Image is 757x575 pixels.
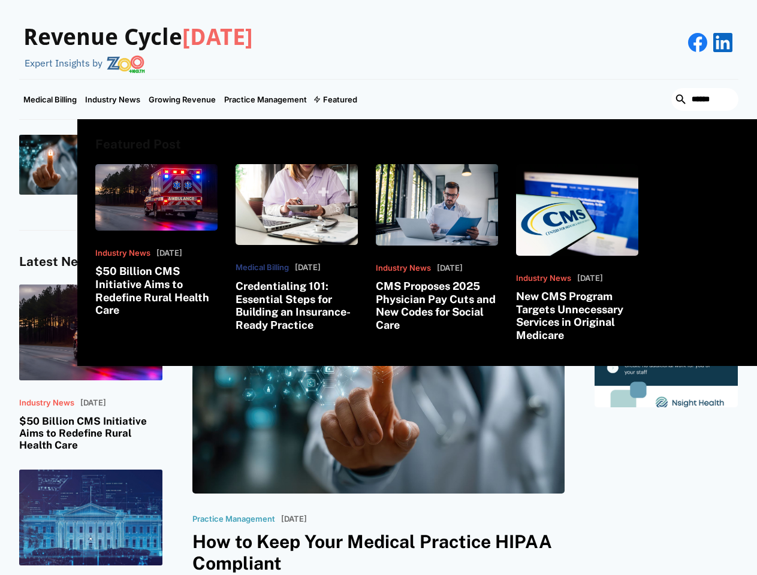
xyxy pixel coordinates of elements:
p: [DATE] [295,263,321,273]
p: Industry News [376,264,431,273]
div: Expert Insights by [25,57,102,69]
h3: Credentialing 101: Essential Steps for Building an Insurance-Ready Practice [236,280,358,331]
p: Medical Billing [236,263,289,273]
h3: $50 Billion CMS Initiative Aims to Redefine Rural Health Care [19,415,162,452]
div: Featured [323,95,357,104]
a: Industry News[DATE]New CMS Program Targets Unnecessary Services in Original Medicare [516,164,638,342]
p: [DATE] [80,398,106,408]
a: Revenue Cycle[DATE]Expert Insights by [19,12,253,73]
h3: Revenue Cycle [23,24,253,52]
a: Practice Management [220,80,311,119]
span: [DATE] [182,24,253,50]
p: [DATE] [281,515,307,524]
a: Practice ManagementHow to Keep Your Medical Practice HIPAA Compliant [19,135,186,195]
a: Industry News[DATE]$50 Billion CMS Initiative Aims to Redefine Rural Health Care [95,164,218,317]
a: Industry News[DATE]CMS Proposes 2025 Physician Pay Cuts and New Codes for Social Care [376,164,498,332]
p: Industry News [516,274,571,283]
p: [DATE] [437,264,463,273]
p: Practice Management [192,515,275,524]
a: Medical Billing[DATE]Credentialing 101: Essential Steps for Building an Insurance-Ready Practice [236,164,358,332]
p: [DATE] [156,249,182,258]
p: Industry News [95,249,150,258]
h3: How to Keep Your Medical Practice HIPAA Compliant [192,531,565,574]
a: Industry News [81,80,144,119]
div: Featured [311,80,361,119]
a: Medical Billing [19,80,81,119]
h4: Latest News [19,255,162,270]
p: Industry News [19,398,74,408]
a: Growing Revenue [144,80,220,119]
h3: CMS Proposes 2025 Physician Pay Cuts and New Codes for Social Care [376,280,498,331]
h3: New CMS Program Targets Unnecessary Services in Original Medicare [516,290,638,341]
h3: $50 Billion CMS Initiative Aims to Redefine Rural Health Care [95,265,218,316]
a: Industry News[DATE]$50 Billion CMS Initiative Aims to Redefine Rural Health Care [19,285,162,452]
p: [DATE] [577,274,603,283]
